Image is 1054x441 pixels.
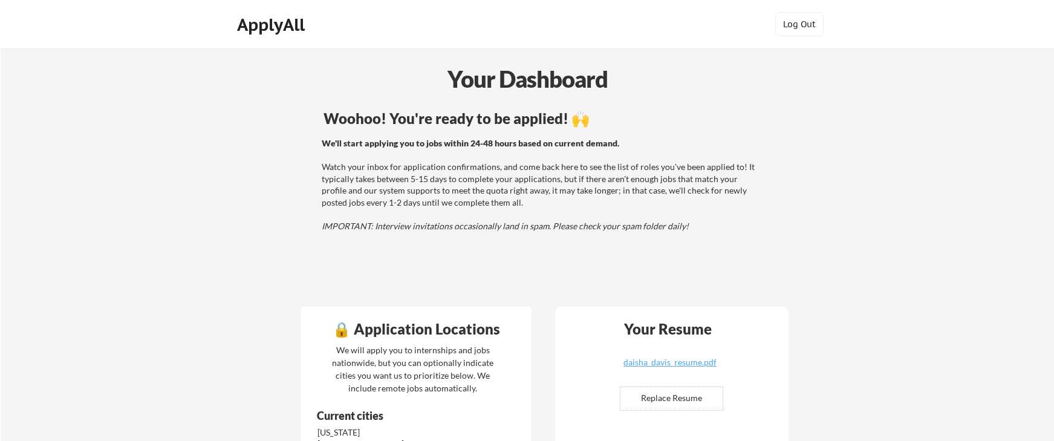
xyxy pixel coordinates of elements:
div: Woohoo! You're ready to be applied! 🙌 [324,111,760,126]
em: IMPORTANT: Interview invitations occasionally land in spam. Please check your spam folder daily! [322,221,689,231]
div: We will apply you to internships and jobs nationwide, but you can optionally indicate cities you ... [330,344,496,394]
div: ApplyAll [237,15,308,35]
div: Watch your inbox for application confirmations, and come back here to see the list of roles you'v... [322,137,758,232]
button: Log Out [775,12,824,36]
strong: We'll start applying you to jobs within 24-48 hours based on current demand. [322,138,619,148]
div: 🔒 Application Locations [304,322,529,336]
div: Current cities [317,410,484,421]
div: daisha_davis_resume.pdf [598,358,742,367]
a: daisha_davis_resume.pdf [598,358,742,377]
div: Your Resume [608,322,727,336]
div: Your Dashboard [1,62,1054,96]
